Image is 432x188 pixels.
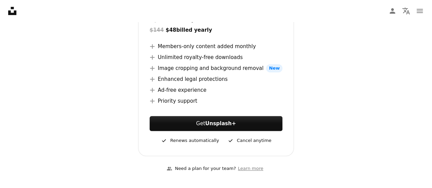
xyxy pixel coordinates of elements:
span: $144 [150,27,164,33]
div: $48 billed yearly [150,26,282,34]
div: Need a plan for your team? [167,165,236,172]
li: Members-only content added monthly [150,42,282,50]
li: Ad-free experience [150,86,282,94]
li: Priority support [150,97,282,105]
button: Language [399,4,413,18]
a: Learn more [236,163,265,174]
button: GetUnsplash+ [150,116,282,131]
li: Unlimited royalty-free downloads [150,53,282,61]
span: New [266,64,282,72]
button: Menu [413,4,427,18]
div: $4 [150,5,209,23]
div: Renews automatically [161,136,219,145]
a: Log in / Sign up [386,4,399,18]
li: Image cropping and background removal [150,64,282,72]
div: Cancel anytime [227,136,271,145]
strong: Unsplash+ [205,120,236,127]
a: Home — Unsplash [8,7,16,15]
span: $12 [150,5,184,23]
li: Enhanced legal protections [150,75,282,83]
